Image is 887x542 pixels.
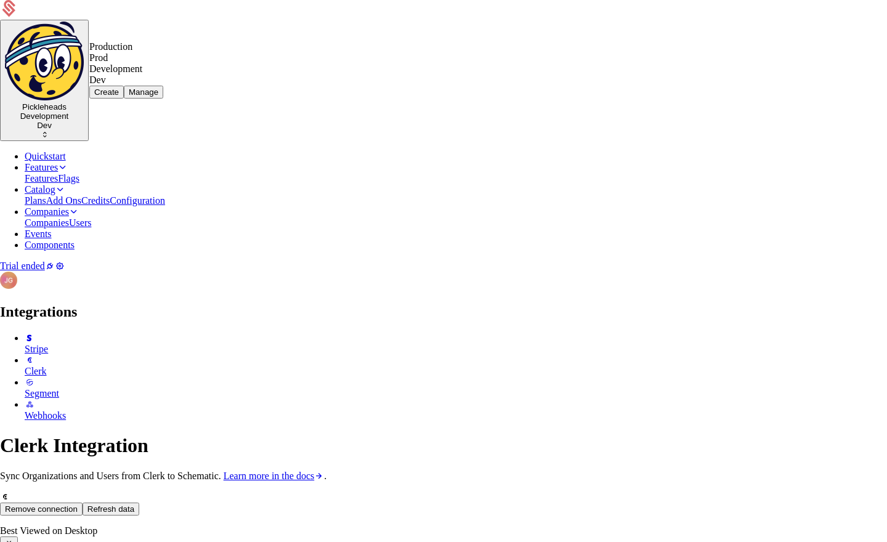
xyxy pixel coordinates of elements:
button: Manage [124,86,163,99]
button: Create [89,86,124,99]
span: Prod [89,52,108,63]
span: Dev [89,75,106,85]
div: Select environment [89,41,163,99]
div: Development [89,63,163,75]
div: Production [89,41,163,52]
